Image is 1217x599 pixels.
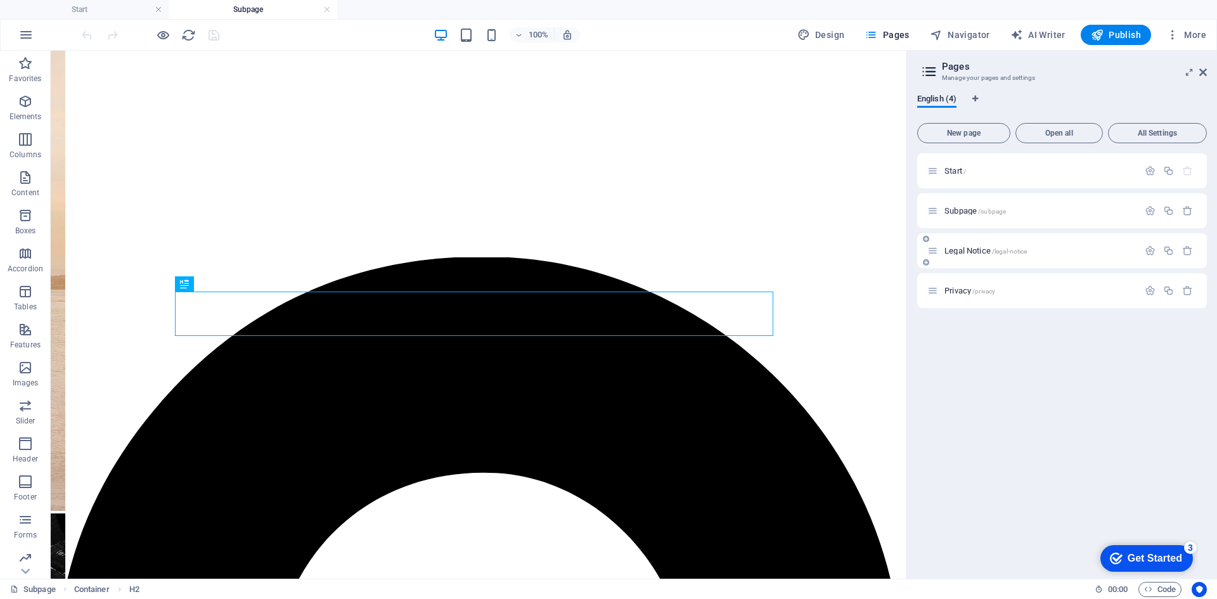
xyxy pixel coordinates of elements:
p: Columns [10,150,41,160]
div: Duplicate [1163,205,1174,216]
h2: Pages [942,61,1207,72]
h4: Subpage [169,3,337,16]
span: /legal-notice [992,248,1027,255]
button: Open all [1015,123,1103,143]
span: Click to open page [944,206,1006,216]
span: /privacy [972,288,995,295]
p: Slider [16,416,35,426]
h6: Session time [1095,582,1128,597]
span: All Settings [1114,129,1201,137]
span: AI Writer [1010,29,1066,41]
button: Navigator [925,25,995,45]
button: Pages [860,25,914,45]
span: : [1117,584,1119,594]
button: More [1161,25,1211,45]
div: Start/ [941,167,1138,175]
button: Code [1138,582,1182,597]
iframe: To enrich screen reader interactions, please activate Accessibility in Grammarly extension settings [1090,539,1198,577]
button: Publish [1081,25,1151,45]
span: /subpage [978,208,1006,215]
iframe: To enrich screen reader interactions, please activate Accessibility in Grammarly extension settings [51,51,906,579]
p: Favorites [9,74,41,84]
span: Code [1144,582,1176,597]
div: Remove [1182,245,1193,256]
div: Duplicate [1163,285,1174,296]
div: Language Tabs [917,94,1207,118]
div: Remove [1182,285,1193,296]
div: Legal Notice/legal-notice [941,247,1138,255]
p: Accordion [8,264,43,274]
span: Click to select. Double-click to edit [74,582,110,597]
p: Tables [14,302,37,312]
p: Boxes [15,226,36,236]
div: Duplicate [1163,165,1174,176]
span: Legal Notice [944,246,1027,255]
nav: breadcrumb [74,582,139,597]
span: 00 00 [1108,582,1128,597]
span: Click to open page [944,166,966,176]
div: Settings [1145,205,1156,216]
span: / [963,168,966,175]
button: All Settings [1108,123,1207,143]
p: Forms [14,530,37,540]
div: The startpage cannot be deleted [1182,165,1193,176]
p: Elements [10,112,42,122]
button: New page [917,123,1010,143]
h3: Manage your pages and settings [942,72,1182,84]
p: Images [13,378,39,388]
p: Content [11,188,39,198]
span: English (4) [917,91,956,109]
span: Click to select. Double-click to edit [129,582,139,597]
div: Duplicate [1163,245,1174,256]
div: Settings [1145,285,1156,296]
button: Usercentrics [1192,582,1207,597]
span: More [1166,29,1206,41]
div: Privacy/privacy [941,287,1138,295]
span: Click to open page [944,286,995,295]
p: Header [13,454,38,464]
div: Settings [1145,165,1156,176]
div: Settings [1145,245,1156,256]
span: Publish [1091,29,1141,41]
button: AI Writer [1005,25,1071,45]
span: Pages [865,29,909,41]
div: Subpage/subpage [941,207,1138,215]
a: Click to cancel selection. Double-click to open Pages [10,582,56,597]
span: Open all [1021,129,1097,137]
div: Remove [1182,205,1193,216]
span: New page [923,129,1005,137]
span: Navigator [930,29,990,41]
p: Features [10,340,41,350]
p: Footer [14,492,37,502]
